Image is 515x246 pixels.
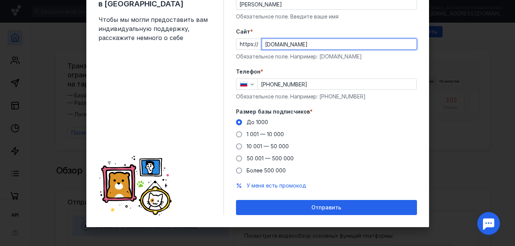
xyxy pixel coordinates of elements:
[236,28,250,35] span: Cайт
[236,93,417,100] div: Обязательное поле. Например: [PHONE_NUMBER]
[247,143,289,149] span: 10 001 — 50 000
[247,182,306,189] button: У меня есть промокод
[247,119,268,125] span: До 1000
[236,53,417,60] div: Обязательное поле. Например: [DOMAIN_NAME]
[236,108,310,115] span: Размер базы подписчиков
[236,13,417,20] div: Обязательное поле. Введите ваше имя
[236,68,261,75] span: Телефон
[98,15,212,42] span: Чтобы мы могли предоставить вам индивидуальную поддержку, расскажите немного о себе
[247,167,286,174] span: Более 500 000
[247,131,284,137] span: 1 001 — 10 000
[311,204,341,211] span: Отправить
[247,155,294,161] span: 50 001 — 500 000
[236,200,417,215] button: Отправить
